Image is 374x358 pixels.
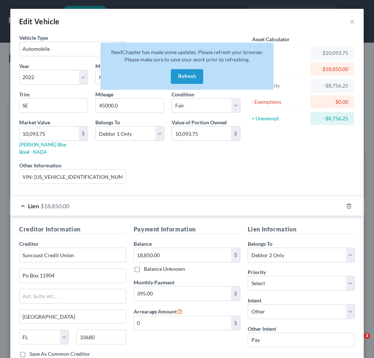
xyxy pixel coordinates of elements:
input: 0.00 [134,287,232,301]
span: Creditor [19,241,39,247]
input: 0.00 [172,127,231,141]
input: Specify... [248,333,355,347]
span: Make [95,63,108,69]
a: [PERSON_NAME] Blue Book [19,141,66,155]
input: 0.00 [134,248,232,262]
button: Refresh [171,69,203,84]
label: Intent [248,297,261,304]
input: 0.00 [20,127,79,141]
div: - Liens [251,65,307,73]
label: Year [19,62,29,70]
label: Value of Portion Owned [172,118,227,126]
label: Balance [134,240,152,248]
div: - Exemptions [251,98,307,106]
iframe: Intercom live chat [349,333,367,351]
label: Market Value [19,118,50,126]
label: Save As Common Creditor [29,350,90,358]
input: 0.00 [134,316,232,330]
label: Monthly Payment [134,279,174,286]
label: Balance Unknown [144,265,185,273]
label: Trim [19,91,30,98]
label: Asset Calculator [252,35,290,43]
div: $0.00 [316,98,348,106]
div: $18,850.00 [316,65,348,73]
span: NextChapter has made some updates. Please refresh your browser. Please make sure to save your wor... [111,49,263,63]
label: Vehicle Type [19,34,48,42]
span: $18,850.00 [40,202,69,209]
button: × [350,17,355,26]
span: Priority [248,269,266,275]
div: $10,093.75 [316,49,348,57]
div: Edit Vehicle [19,16,60,26]
span: Lien [28,202,39,209]
input: -- [96,99,164,113]
h5: Creditor Information [19,225,126,234]
h5: Payment Information [134,225,241,234]
input: ex. LS, LT, etc [20,99,88,113]
div: -$8,756.25 [316,82,348,89]
label: Arrearage Amount [134,307,183,316]
input: ex. Nissan [96,70,164,84]
div: = Net Equity [251,82,307,89]
div: $ [231,248,240,262]
span: 3 [364,333,370,339]
input: Apt, Suite, etc... [20,289,126,303]
input: Search creditor by name... [19,248,126,262]
input: Enter address... [20,269,126,283]
div: $ [231,127,240,141]
label: Other Information [19,162,61,169]
div: = Unexempt [251,115,307,122]
input: (optional) [20,170,126,184]
label: Other Intent [248,325,276,333]
h5: Lien Information [248,225,355,234]
div: Value [251,49,307,57]
div: $ [79,127,88,141]
span: Belongs To [95,119,120,125]
input: Enter zip... [76,330,126,344]
div: -$8,756.25 [316,115,348,122]
span: Belongs To [248,241,272,247]
input: Enter city... [20,310,126,324]
div: $ [231,287,240,301]
div: $ [231,316,240,330]
label: Mileage [95,91,113,98]
a: NADA [33,149,47,155]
